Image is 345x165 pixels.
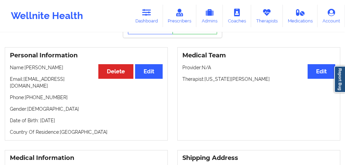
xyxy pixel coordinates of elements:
[10,117,163,124] p: Date of Birth: [DATE]
[10,106,163,112] p: Gender: [DEMOGRAPHIC_DATA]
[334,66,345,93] a: Report Bug
[10,76,163,89] p: Email: [EMAIL_ADDRESS][DOMAIN_NAME]
[10,64,163,71] p: Name: [PERSON_NAME]
[130,5,163,27] a: Dashboard
[182,64,335,71] p: Provider: N/A
[98,64,133,79] button: Delete
[10,154,163,162] h3: Medical Information
[251,5,283,27] a: Therapists
[308,64,335,79] button: Edit
[182,52,335,59] h3: Medical Team
[163,5,197,27] a: Prescribers
[10,52,163,59] h3: Personal Information
[317,5,345,27] a: Account
[135,64,163,79] button: Edit
[283,5,318,27] a: Medications
[196,5,223,27] a: Admins
[10,129,163,135] p: Country Of Residence: [GEOGRAPHIC_DATA]
[182,76,335,82] p: Therapist: [US_STATE][PERSON_NAME]
[182,154,335,162] h3: Shipping Address
[223,5,251,27] a: Coaches
[10,94,163,101] p: Phone: [PHONE_NUMBER]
